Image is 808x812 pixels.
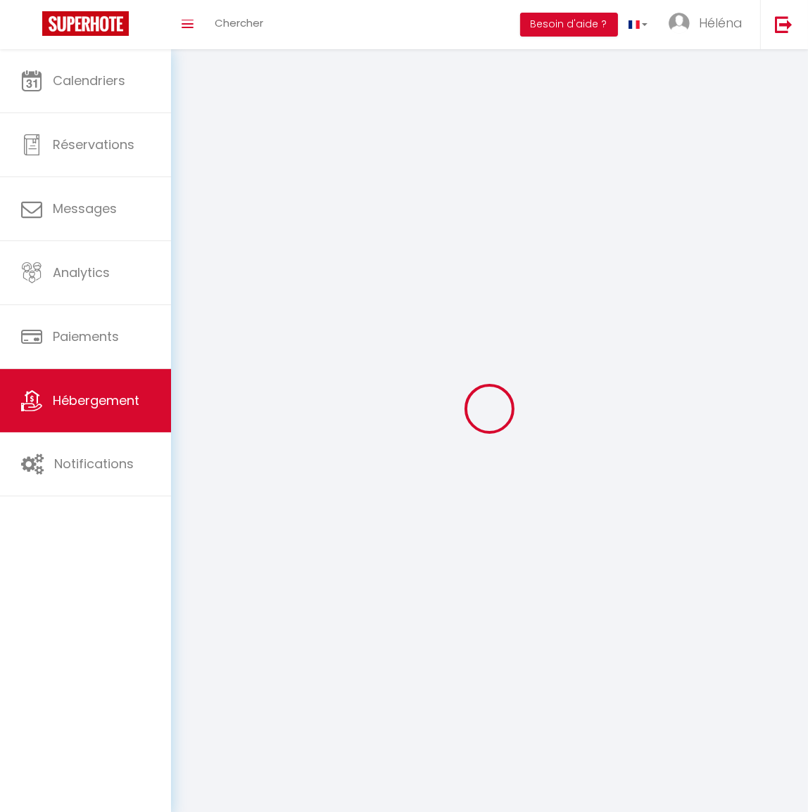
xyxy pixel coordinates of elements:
[775,15,793,33] img: logout
[53,328,119,345] span: Paiements
[53,72,125,89] span: Calendriers
[520,13,618,37] button: Besoin d'aide ?
[11,6,53,48] button: Ouvrir le widget de chat LiveChat
[669,13,690,34] img: ...
[54,455,134,472] span: Notifications
[53,200,117,217] span: Messages
[53,392,139,409] span: Hébergement
[699,14,743,32] span: Héléna
[215,15,263,30] span: Chercher
[42,11,129,36] img: Super Booking
[53,264,110,281] span: Analytics
[53,136,134,153] span: Réservations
